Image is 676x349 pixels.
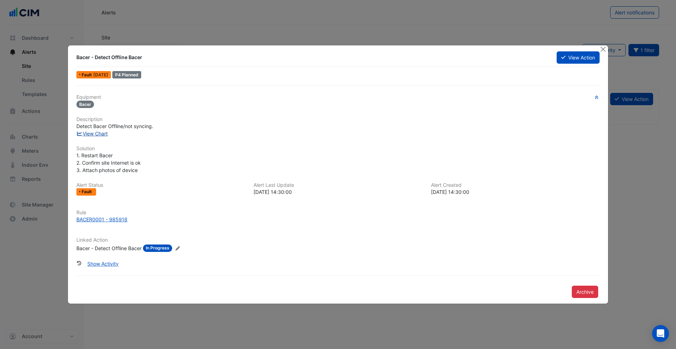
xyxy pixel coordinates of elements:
span: Bacer [76,101,94,108]
span: In Progress [143,245,172,252]
h6: Alert Status [76,182,245,188]
div: P4 Planned [112,71,141,78]
div: [DATE] 14:30:00 [431,188,600,196]
div: Open Intercom Messenger [652,325,669,342]
span: Mon 11-Aug-2025 14:30 AEST [93,72,108,77]
button: Show Activity [83,258,123,270]
h6: Description [76,116,600,122]
div: Bacer - Detect Offline Bacer [76,54,548,61]
span: Fault [82,73,93,77]
a: View Chart [76,131,108,137]
button: View Action [557,51,600,64]
span: Fault [82,190,93,194]
div: [DATE] 14:30:00 [254,188,422,196]
fa-icon: Edit Linked Action [175,246,180,251]
span: 1. Restart Bacer 2. Confirm site Internet is ok 3. Attach photos of device [76,152,141,173]
h6: Equipment [76,94,600,100]
h6: Solution [76,146,600,152]
h6: Alert Last Update [254,182,422,188]
button: Archive [572,286,598,298]
h6: Alert Created [431,182,600,188]
div: Bacer - Detect Offline Bacer [76,245,142,252]
h6: Rule [76,210,600,216]
span: Detect Bacer Offline/not syncing. [76,123,153,129]
button: Close [599,45,607,53]
div: BACER0001 - 985918 [76,216,127,223]
a: BACER0001 - 985918 [76,216,600,223]
h6: Linked Action [76,237,600,243]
